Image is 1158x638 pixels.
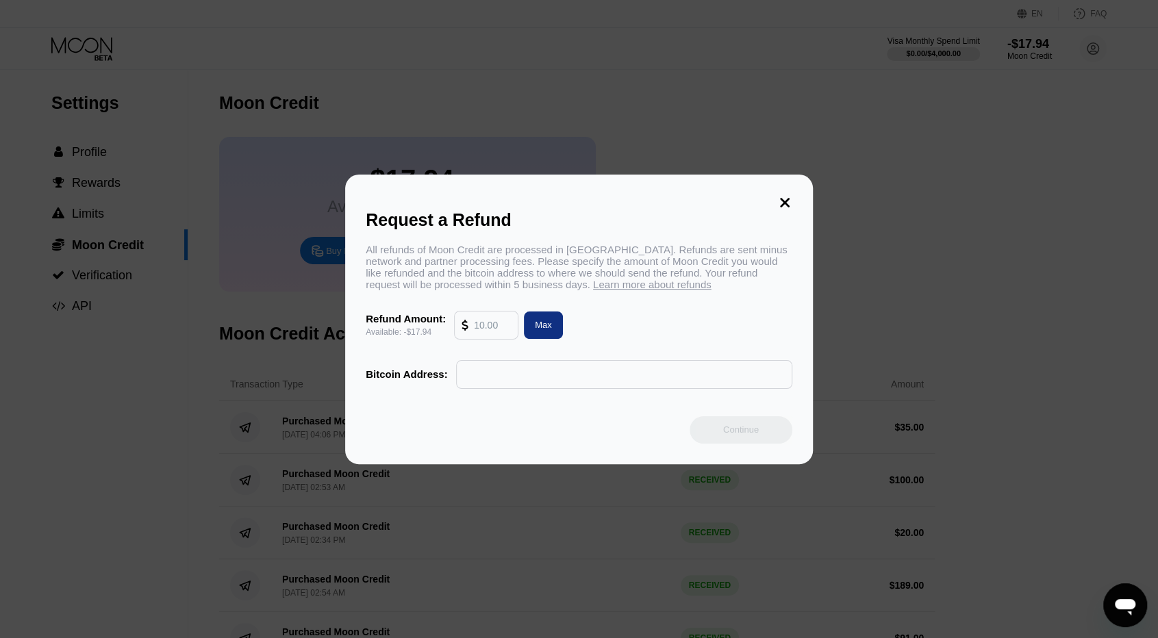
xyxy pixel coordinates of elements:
[535,319,552,331] div: Max
[593,279,712,290] span: Learn more about refunds
[1103,583,1147,627] iframe: Knapp för att öppna meddelandefönster, konversation pågår
[366,210,792,230] div: Request a Refund
[366,244,792,290] div: All refunds of Moon Credit are processed in [GEOGRAPHIC_DATA]. Refunds are sent minus network and...
[366,313,446,324] div: Refund Amount:
[518,311,563,339] div: Max
[474,311,511,339] input: 10.00
[366,368,447,380] div: Bitcoin Address:
[366,327,446,337] div: Available: -$17.94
